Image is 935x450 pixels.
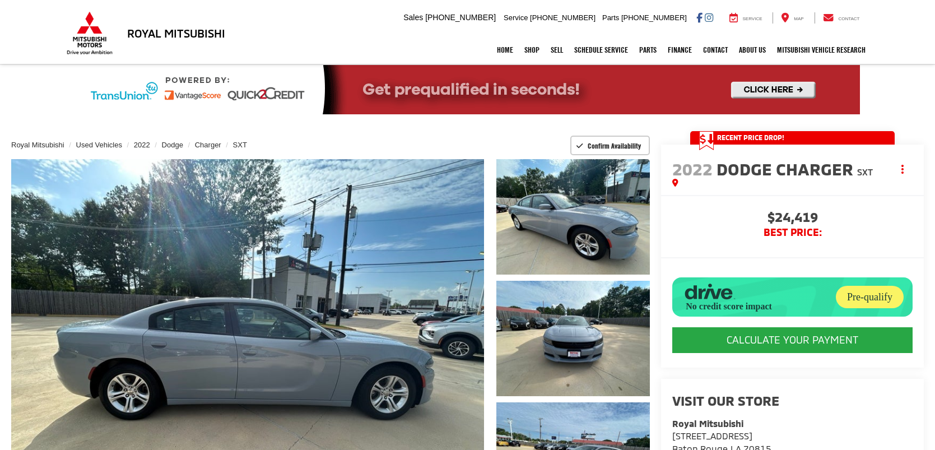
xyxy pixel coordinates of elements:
span: Contact [838,16,859,21]
button: Confirm Availability [570,136,650,155]
a: Map [773,12,812,24]
h3: Royal Mitsubishi [127,27,225,39]
a: Parts: Opens in a new tab [634,36,662,64]
a: Service [721,12,771,24]
span: Service [504,13,528,22]
span: Get Price Drop Alert [699,131,714,150]
button: Actions [893,159,913,179]
strong: Royal Mitsubishi [672,418,743,429]
img: 2022 Dodge Charger SXT [495,280,652,397]
a: Used Vehicles [76,141,122,149]
a: Schedule Service: Opens in a new tab [569,36,634,64]
a: 2022 [134,141,150,149]
a: Shop [519,36,545,64]
span: Dodge Charger [717,159,857,179]
span: [STREET_ADDRESS] [672,430,752,441]
a: Charger [195,141,221,149]
a: Royal Mitsubishi [11,141,64,149]
span: [PHONE_NUMBER] [425,13,496,22]
span: dropdown dots [901,165,904,174]
a: Get Price Drop Alert Recent Price Drop! [690,131,895,145]
span: Service [743,16,762,21]
img: Mitsubishi [64,11,115,55]
img: 2022 Dodge Charger SXT [495,158,652,276]
span: Sales [403,13,423,22]
span: Recent Price Drop! [717,133,784,142]
: CALCULATE YOUR PAYMENT [672,327,913,353]
span: Parts [602,13,619,22]
a: Facebook: Click to visit our Facebook page [696,13,703,22]
a: SXT [233,141,247,149]
a: Home [491,36,519,64]
a: Contact [697,36,733,64]
a: Dodge [162,141,183,149]
img: Quick2Credit [76,65,860,114]
span: [PHONE_NUMBER] [621,13,687,22]
span: 2022 [672,159,713,179]
a: About Us [733,36,771,64]
a: Expand Photo 2 [496,281,650,396]
a: Expand Photo 1 [496,159,650,275]
span: Confirm Availability [588,141,641,150]
span: SXT [857,166,873,177]
span: [PHONE_NUMBER] [530,13,596,22]
a: Finance [662,36,697,64]
span: $24,419 [672,210,913,227]
a: Instagram: Click to visit our Instagram page [705,13,713,22]
a: Mitsubishi Vehicle Research [771,36,871,64]
a: Contact [815,12,868,24]
span: BEST PRICE: [672,227,913,238]
h2: Visit our Store [672,393,913,408]
a: Sell [545,36,569,64]
span: Map [794,16,803,21]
